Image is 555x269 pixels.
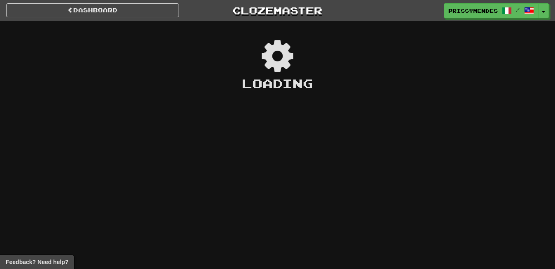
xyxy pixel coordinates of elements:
[6,258,68,266] span: Open feedback widget
[516,7,520,12] span: /
[6,3,179,17] a: Dashboard
[448,7,498,14] span: prissymendes
[444,3,539,18] a: prissymendes /
[191,3,364,18] a: Clozemaster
